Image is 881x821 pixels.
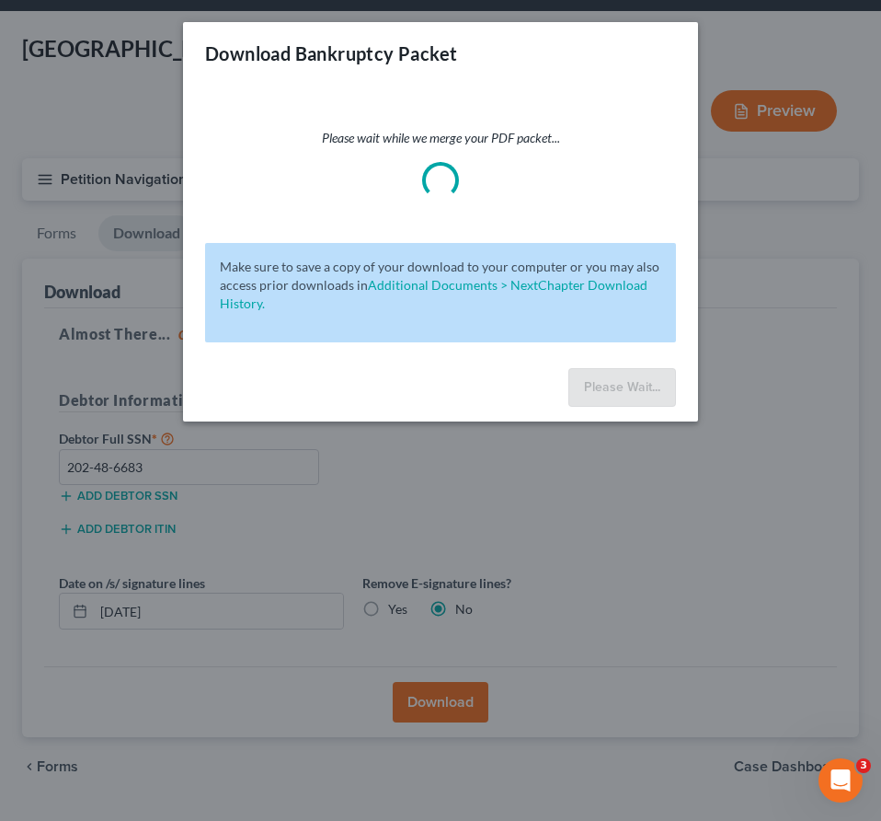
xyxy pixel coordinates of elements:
[220,258,661,313] p: Make sure to save a copy of your download to your computer or you may also access prior downloads in
[856,758,871,773] span: 3
[584,379,660,395] span: Please Wait...
[205,40,457,66] h3: Download Bankruptcy Packet
[205,129,676,147] p: Please wait while we merge your PDF packet...
[220,277,647,311] a: Additional Documents > NextChapter Download History.
[818,758,863,803] iframe: Intercom live chat
[568,368,676,407] button: Please Wait...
